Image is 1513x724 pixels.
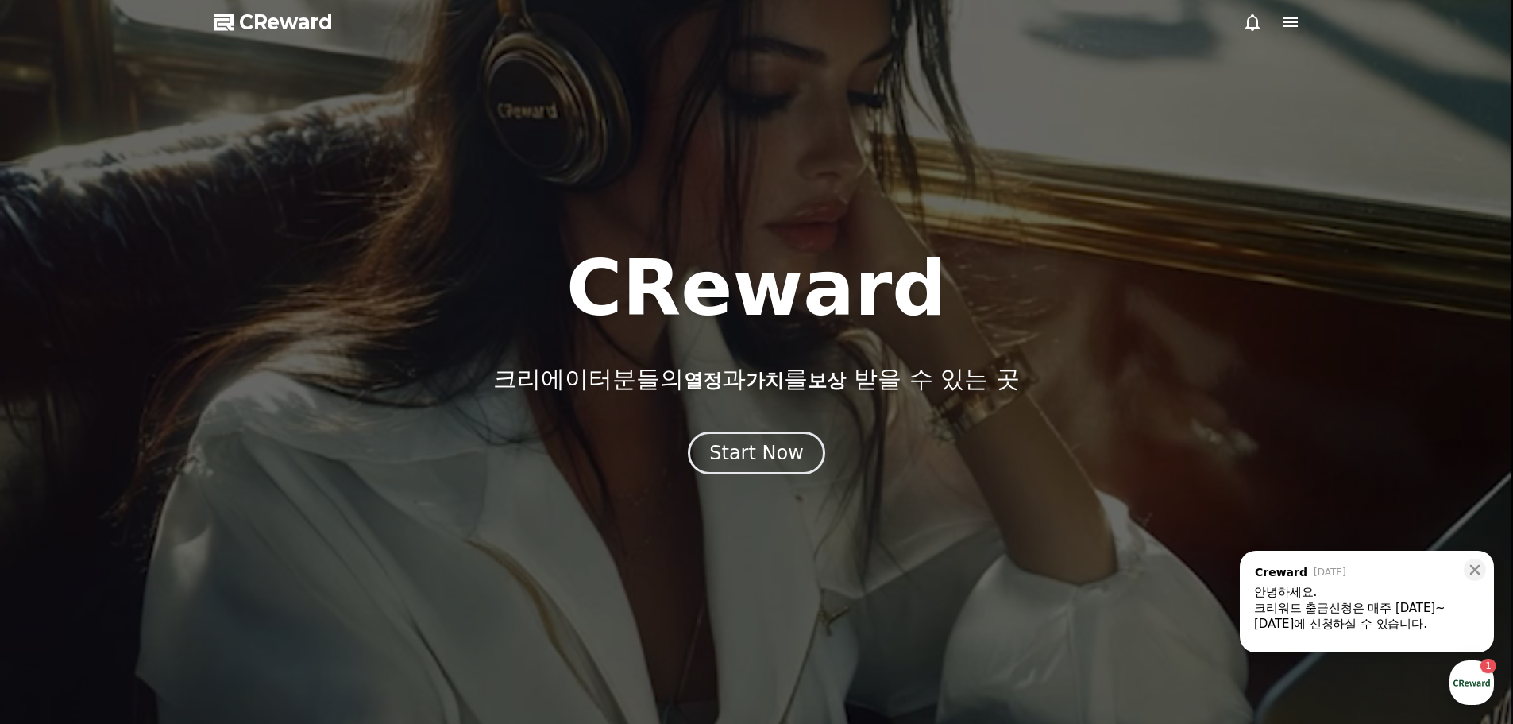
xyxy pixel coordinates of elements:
[239,10,333,35] span: CReward
[566,250,947,327] h1: CReward
[688,447,825,463] a: Start Now
[684,370,722,392] span: 열정
[709,440,804,466] div: Start Now
[688,432,825,474] button: Start Now
[808,370,846,392] span: 보상
[214,10,333,35] a: CReward
[746,370,784,392] span: 가치
[493,365,1019,393] p: 크리에이터분들의 과 를 받을 수 있는 곳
